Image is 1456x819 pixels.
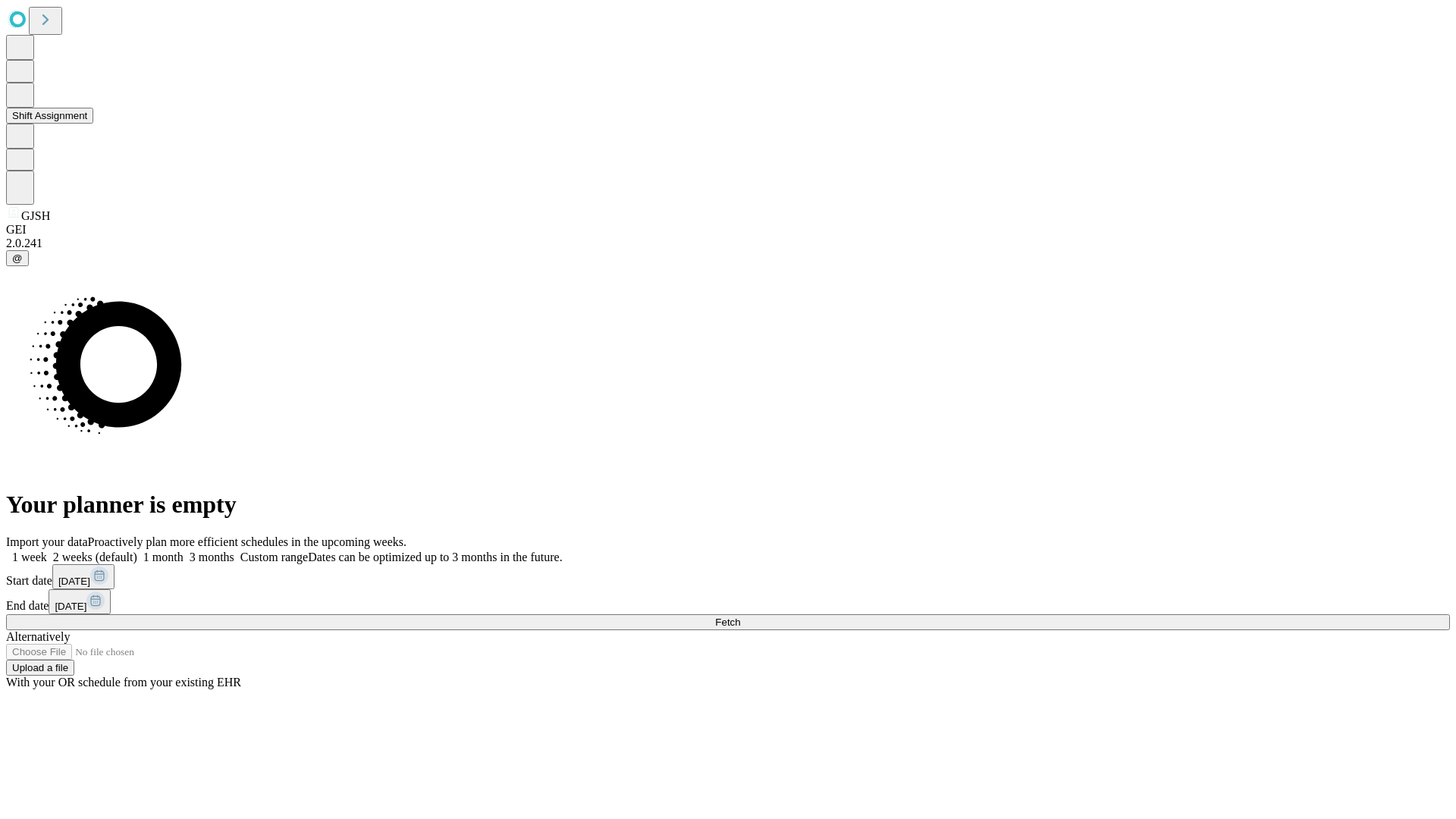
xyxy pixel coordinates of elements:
[143,551,184,563] span: 1 month
[6,223,1450,237] div: GEI
[6,589,1450,614] div: End date
[21,209,50,222] span: GJSH
[6,108,93,124] button: Shift Assignment
[6,676,241,689] span: With your OR schedule from your existing EHR
[6,564,1450,589] div: Start date
[53,551,137,563] span: 2 weeks (default)
[49,589,111,614] button: [DATE]
[6,250,29,266] button: @
[12,253,23,264] span: @
[240,551,308,563] span: Custom range
[6,630,70,643] span: Alternatively
[58,576,90,587] span: [DATE]
[190,551,234,563] span: 3 months
[308,551,562,563] span: Dates can be optimized up to 3 months in the future.
[6,491,1450,519] h1: Your planner is empty
[6,614,1450,630] button: Fetch
[55,601,86,612] span: [DATE]
[88,535,406,548] span: Proactively plan more efficient schedules in the upcoming weeks.
[52,564,115,589] button: [DATE]
[715,617,740,628] span: Fetch
[6,535,88,548] span: Import your data
[12,551,47,563] span: 1 week
[6,660,74,676] button: Upload a file
[6,237,1450,250] div: 2.0.241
